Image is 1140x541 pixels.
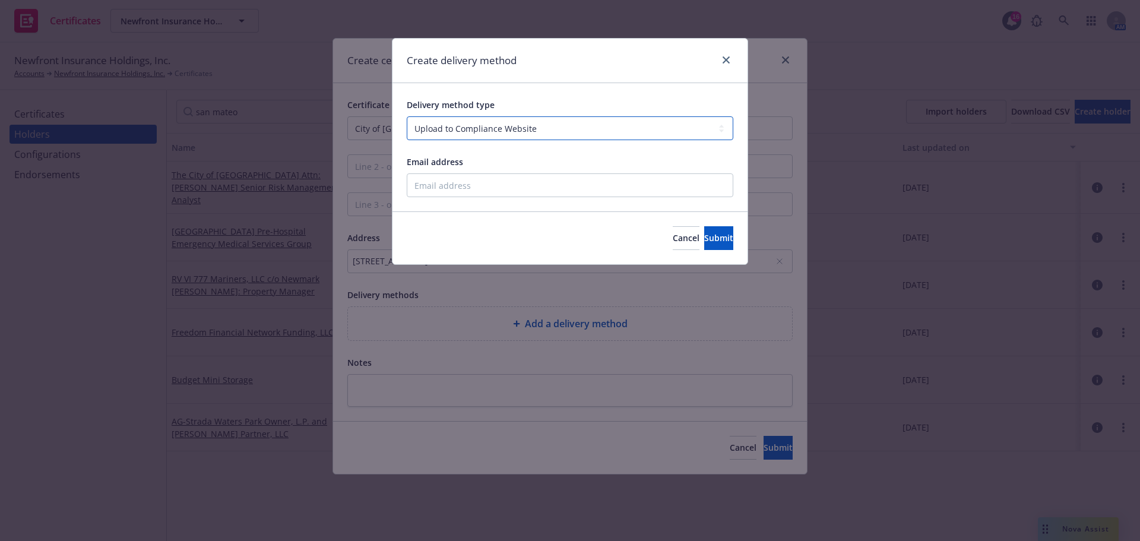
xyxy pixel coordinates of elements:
span: Submit [704,232,733,243]
span: Delivery method type [407,99,495,110]
span: Cancel [673,232,699,243]
button: Submit [704,226,733,250]
span: Email address [407,156,463,167]
h1: Create delivery method [407,53,517,68]
button: Cancel [673,226,699,250]
input: Email address [407,173,733,197]
a: close [719,53,733,67]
